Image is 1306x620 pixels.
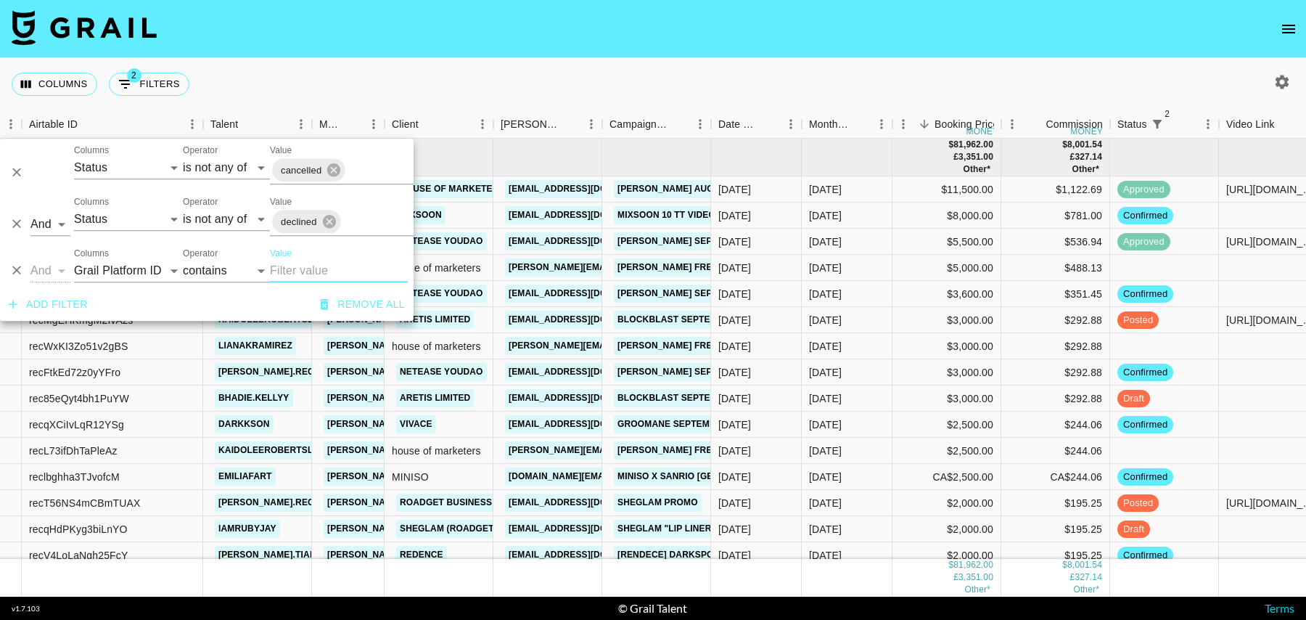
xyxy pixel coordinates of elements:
[1197,113,1219,135] button: Menu
[614,180,735,198] a: [PERSON_NAME] August
[669,114,689,134] button: Sort
[392,110,419,139] div: Client
[718,261,751,275] div: 19/09/2025
[614,520,788,538] a: Sheglam "Lip Liner" x iamrubyjay
[29,548,128,563] div: recV4LoLaNgh25FcY
[614,468,860,486] a: Miniso x Sanrio [GEOGRAPHIC_DATA] x emiliafart
[183,144,218,156] label: Operator
[215,363,351,381] a: [PERSON_NAME].reghuram
[718,182,751,197] div: 06/08/2025
[1001,542,1110,568] div: $195.25
[1001,176,1110,203] div: $1,122.69
[324,441,560,460] a: [PERSON_NAME][EMAIL_ADDRESS][DOMAIN_NAME]
[501,110,560,139] div: [PERSON_NAME]
[1117,523,1150,537] span: draft
[6,260,28,282] button: Delete
[505,520,668,538] a: [EMAIL_ADDRESS][DOMAIN_NAME]
[1001,307,1110,333] div: $292.88
[892,542,1001,568] div: $2,000.00
[312,110,385,139] div: Manager
[953,139,993,151] div: 81,962.00
[272,162,330,179] span: cancelled
[1226,110,1275,139] div: Video Link
[711,110,802,139] div: Date Created
[505,206,668,224] a: [EMAIL_ADDRESS][DOMAIN_NAME]
[892,307,1001,333] div: $3,000.00
[385,110,493,139] div: Client
[1070,571,1075,584] div: £
[964,584,990,595] span: CA$ 2,500.00
[29,110,78,139] div: Airtable ID
[1070,127,1103,136] div: money
[215,468,276,486] a: emiliafart
[809,208,842,223] div: Sep '25
[580,113,602,135] button: Menu
[809,417,842,432] div: Sep '25
[1001,359,1110,386] div: $292.88
[1117,209,1173,223] span: confirmed
[12,73,97,96] button: Select columns
[614,311,859,329] a: BlockBlast September x kaidoleerobertslife
[809,470,842,484] div: Sep '25
[718,234,751,249] div: 26/08/2025
[614,441,732,460] a: [PERSON_NAME] FREELY
[505,258,742,277] a: [PERSON_NAME][EMAIL_ADDRESS][DOMAIN_NAME]
[871,113,892,135] button: Menu
[127,68,141,83] span: 2
[385,333,493,359] div: house of marketers
[272,213,326,230] span: declined
[892,490,1001,516] div: $2,000.00
[385,438,493,464] div: house of marketers
[1117,287,1173,301] span: confirmed
[718,444,751,458] div: 19/09/2025
[935,110,998,139] div: Booking Price
[505,415,668,433] a: [EMAIL_ADDRESS][DOMAIN_NAME]
[385,464,493,490] div: MINISO
[290,113,312,135] button: Menu
[29,444,118,458] div: recL73ifDhTaPleAz
[614,363,753,381] a: [PERSON_NAME] September
[396,415,436,433] a: VIVACE
[22,110,203,139] div: Airtable ID
[809,182,842,197] div: Sep '25
[215,520,280,538] a: iamrubyjay
[396,206,445,224] a: mixsoon
[1274,15,1303,44] button: open drawer
[809,522,842,537] div: Sep '25
[1001,516,1110,542] div: $195.25
[614,415,794,433] a: Groomane September x Darkkson
[74,247,109,259] label: Columns
[6,162,28,184] button: Delete
[270,247,292,259] label: Value
[472,113,493,135] button: Menu
[1073,584,1099,595] span: CA$ 244.06
[1046,110,1103,139] div: Commission
[760,114,780,134] button: Sort
[74,195,109,208] label: Columns
[1062,559,1067,571] div: $
[1275,114,1295,134] button: Sort
[718,208,751,223] div: 11/08/2025
[342,114,363,134] button: Sort
[614,389,821,407] a: BlockBlast September x Bhadie.kellyy
[29,391,129,406] div: rec85eQyt4bh1PuYW
[618,601,687,616] div: © Grail Talent
[1117,366,1173,380] span: confirmed
[505,468,740,486] a: [DOMAIN_NAME][EMAIL_ADDRESS][DOMAIN_NAME]
[689,113,711,135] button: Menu
[1001,438,1110,464] div: $244.06
[1070,151,1075,163] div: £
[718,522,751,537] div: 20/08/2025
[809,444,842,458] div: Sep '25
[215,494,351,512] a: [PERSON_NAME].reghuram
[203,110,312,139] div: Talent
[272,210,341,233] div: declined
[892,386,1001,412] div: $3,000.00
[809,548,842,563] div: Sep '25
[1001,412,1110,438] div: $244.06
[1001,333,1110,359] div: $292.88
[809,496,842,510] div: Sep '25
[1075,151,1102,163] div: 327.14
[718,470,751,484] div: 23/09/2025
[324,415,560,433] a: [PERSON_NAME][EMAIL_ADDRESS][DOMAIN_NAME]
